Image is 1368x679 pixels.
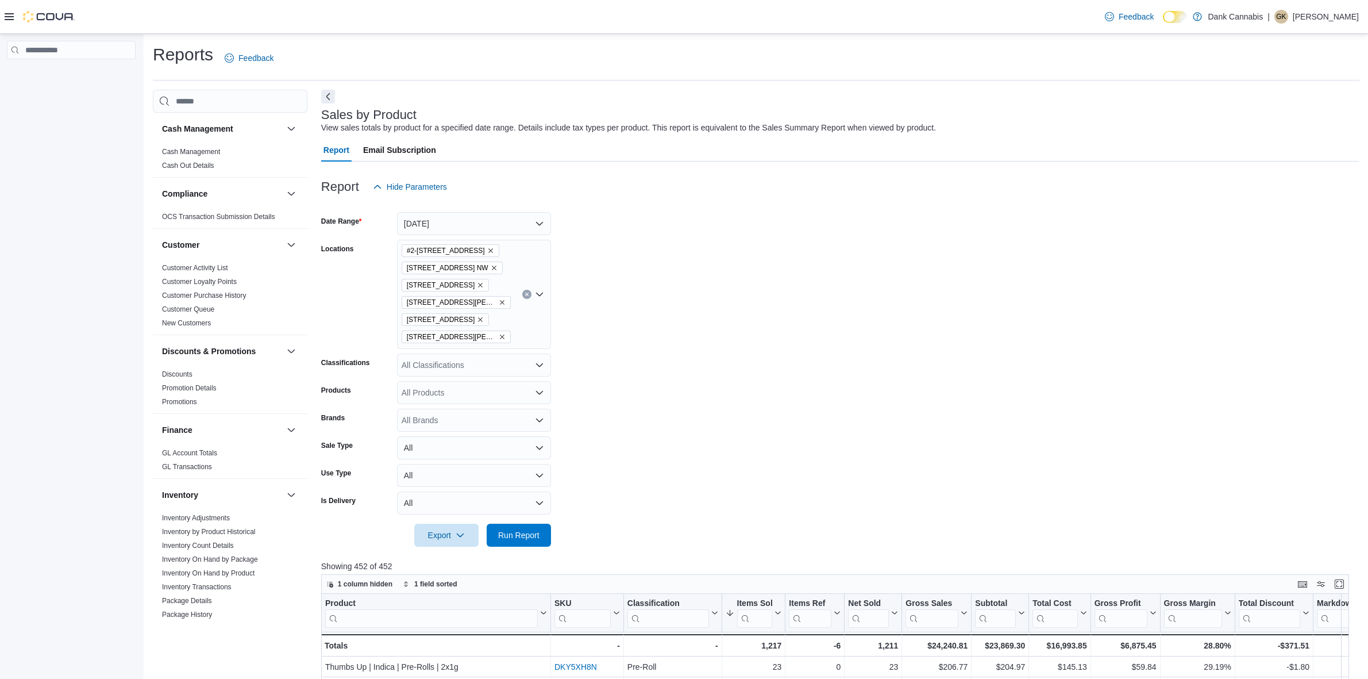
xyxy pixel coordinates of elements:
[627,660,718,674] div: Pre-Roll
[402,244,499,257] span: #2-3525 26th Ave SE
[554,599,620,628] button: SKU
[153,145,307,177] div: Cash Management
[535,290,544,299] button: Open list of options
[162,541,234,550] span: Inventory Count Details
[402,262,503,274] span: 1829 Ranchlands Blvd. NW
[398,577,462,591] button: 1 field sorted
[414,524,479,547] button: Export
[162,277,237,286] span: Customer Loyalty Points
[905,660,968,674] div: $206.77
[325,639,547,653] div: Totals
[848,599,889,609] div: Net Sold
[627,599,709,628] div: Classification
[162,582,232,592] span: Inventory Transactions
[905,599,958,628] div: Gross Sales
[321,469,351,478] label: Use Type
[284,122,298,136] button: Cash Management
[554,662,597,672] a: DKY5XH8N
[162,513,230,523] span: Inventory Adjustments
[407,314,475,325] span: [STREET_ADDRESS]
[284,238,298,252] button: Customer
[162,514,230,522] a: Inventory Adjustments
[402,313,490,326] span: 3412 3 Ave NW
[1267,10,1270,24] p: |
[325,599,547,628] button: Product
[407,245,485,256] span: #2-[STREET_ADDRESS]
[162,463,212,471] a: GL Transactions
[387,181,447,193] span: Hide Parameters
[1119,11,1154,22] span: Feedback
[975,639,1025,653] div: $23,869.30
[162,147,220,156] span: Cash Management
[789,599,841,628] button: Items Ref
[321,108,417,122] h3: Sales by Product
[407,297,496,308] span: [STREET_ADDRESS][PERSON_NAME]
[1208,10,1263,24] p: Dank Cannabis
[397,492,551,515] button: All
[220,47,278,70] a: Feedback
[1239,660,1309,674] div: -$1.80
[162,398,197,406] a: Promotions
[325,599,538,628] div: Product
[554,599,611,628] div: SKU URL
[162,123,233,135] h3: Cash Management
[554,599,611,609] div: SKU
[162,319,211,328] span: New Customers
[162,555,258,564] span: Inventory On Hand by Package
[153,210,307,228] div: Compliance
[162,384,217,392] a: Promotion Details
[397,212,551,235] button: [DATE]
[1032,639,1086,653] div: $16,993.85
[397,464,551,487] button: All
[162,188,207,200] h3: Compliance
[321,180,359,194] h3: Report
[725,660,781,674] div: 23
[1239,639,1309,653] div: -$371.51
[162,569,255,577] a: Inventory On Hand by Product
[1332,577,1346,591] button: Enter fullscreen
[1163,599,1231,628] button: Gross Margin
[238,52,273,64] span: Feedback
[491,264,498,271] button: Remove 1829 Ranchlands Blvd. NW from selection in this group
[905,599,968,628] button: Gross Sales
[322,577,397,591] button: 1 column hidden
[1239,599,1300,628] div: Total Discount
[627,639,718,653] div: -
[153,261,307,335] div: Customer
[162,212,275,221] span: OCS Transaction Submission Details
[477,282,484,289] button: Remove 2-1603 62nd Ave SE from selection in this group
[397,436,551,459] button: All
[1163,599,1221,628] div: Gross Margin
[725,599,781,628] button: Items Sold
[284,488,298,502] button: Inventory
[1239,599,1309,628] button: Total Discount
[325,599,538,609] div: Product
[905,599,958,609] div: Gross Sales
[162,583,232,591] a: Inventory Transactions
[162,383,217,393] span: Promotion Details
[162,596,212,605] span: Package Details
[1274,10,1288,24] div: Gurpreet Kalkat
[975,599,1025,628] button: Subtotal
[487,524,551,547] button: Run Report
[554,639,620,653] div: -
[1032,660,1086,674] div: $145.13
[402,296,511,309] span: 235 Milligan Dr.
[1163,23,1163,24] span: Dark Mode
[975,599,1016,628] div: Subtotal
[162,397,197,406] span: Promotions
[535,416,544,425] button: Open list of options
[162,278,237,286] a: Customer Loyalty Points
[1296,577,1309,591] button: Keyboard shortcuts
[153,446,307,478] div: Finance
[153,43,213,66] h1: Reports
[321,244,354,254] label: Locations
[407,262,488,274] span: [STREET_ADDRESS] NW
[162,528,256,536] a: Inventory by Product Historical
[363,139,436,162] span: Email Subscription
[848,639,898,653] div: 1,211
[323,139,349,162] span: Report
[162,264,228,272] a: Customer Activity List
[162,448,217,458] span: GL Account Totals
[162,305,214,314] span: Customer Queue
